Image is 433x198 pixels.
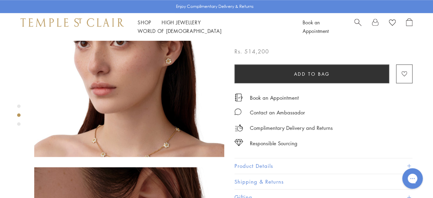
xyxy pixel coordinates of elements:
[17,103,21,131] div: Product gallery navigation
[250,139,297,148] div: Responsible Sourcing
[176,3,254,10] p: Enjoy Complimentary Delivery & Returns
[234,108,241,115] img: MessageIcon-01_2.svg
[234,94,243,101] img: icon_appointment.svg
[250,94,299,101] a: Book an Appointment
[354,18,361,35] a: Search
[138,19,151,26] a: ShopShop
[162,19,201,26] a: High JewelleryHigh Jewellery
[250,124,333,132] p: Complimentary Delivery and Returns
[234,47,269,56] span: Rs. 514,200
[234,158,412,174] button: Product Details
[303,19,329,34] a: Book an Appointment
[250,108,305,117] div: Contact an Ambassador
[21,18,124,26] img: Temple St. Clair
[234,174,412,189] button: Shipping & Returns
[234,139,243,146] img: icon_sourcing.svg
[406,18,412,35] a: Open Shopping Bag
[389,18,396,28] a: View Wishlist
[399,166,426,191] iframe: Gorgias live chat messenger
[294,70,330,78] span: Add to bag
[234,124,243,132] img: icon_delivery.svg
[234,64,389,83] button: Add to bag
[138,18,287,35] nav: Main navigation
[138,27,221,34] a: World of [DEMOGRAPHIC_DATA]World of [DEMOGRAPHIC_DATA]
